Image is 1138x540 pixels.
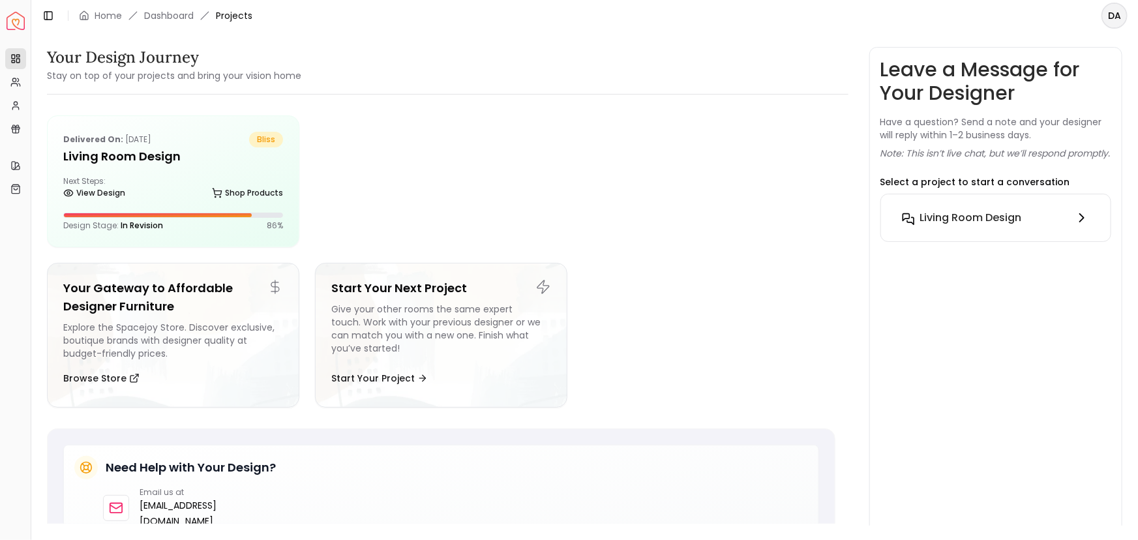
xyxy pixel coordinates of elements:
b: Delivered on: [63,134,123,145]
h5: Your Gateway to Affordable Designer Furniture [63,279,283,316]
span: In Revision [121,220,163,231]
a: Dashboard [144,9,194,22]
button: Living Room design [891,205,1100,231]
p: 86 % [267,220,283,231]
p: Design Stage: [63,220,163,231]
p: Email us at [140,487,263,498]
a: Home [95,9,122,22]
h3: Your Design Journey [47,47,301,68]
h3: Leave a Message for Your Designer [880,58,1111,105]
div: Explore the Spacejoy Store. Discover exclusive, boutique brands with designer quality at budget-f... [63,321,283,360]
a: Start Your Next ProjectGive your other rooms the same expert touch. Work with your previous desig... [315,263,567,408]
nav: breadcrumb [79,9,252,22]
h5: Living Room design [63,147,283,166]
h5: Need Help with Your Design? [106,458,276,477]
button: Start Your Project [331,365,428,391]
button: Browse Store [63,365,140,391]
a: Spacejoy [7,12,25,30]
a: View Design [63,184,125,202]
span: bliss [249,132,283,147]
a: Shop Products [212,184,283,202]
h5: Start Your Next Project [331,279,551,297]
span: DA [1103,4,1126,27]
button: DA [1101,3,1128,29]
div: Next Steps: [63,176,283,202]
a: [EMAIL_ADDRESS][DOMAIN_NAME] [140,498,263,529]
div: Give your other rooms the same expert touch. Work with your previous designer or we can match you... [331,303,551,360]
p: Note: This isn’t live chat, but we’ll respond promptly. [880,147,1111,160]
a: Your Gateway to Affordable Designer FurnitureExplore the Spacejoy Store. Discover exclusive, bout... [47,263,299,408]
img: Spacejoy Logo [7,12,25,30]
p: Select a project to start a conversation [880,175,1070,188]
span: Projects [216,9,252,22]
h6: Living Room design [920,210,1022,226]
p: Have a question? Send a note and your designer will reply within 1–2 business days. [880,115,1111,142]
p: [DATE] [63,132,151,147]
small: Stay on top of your projects and bring your vision home [47,69,301,82]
